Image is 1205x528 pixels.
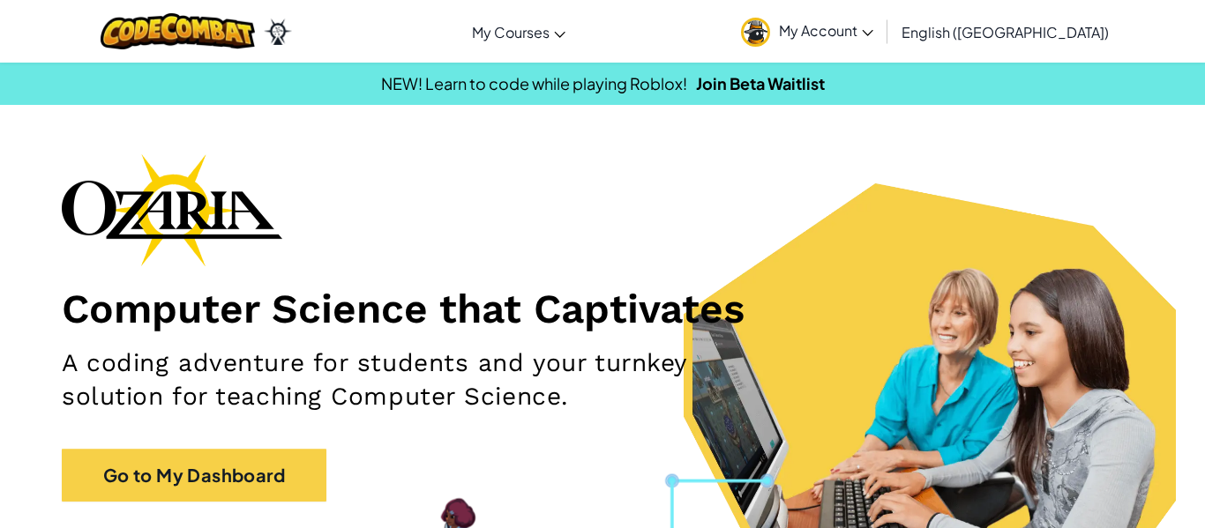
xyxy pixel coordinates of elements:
a: Join Beta Waitlist [696,73,825,93]
span: My Courses [472,23,550,41]
a: Go to My Dashboard [62,449,326,502]
span: My Account [779,21,873,40]
img: CodeCombat logo [101,13,255,49]
img: Ozaria branding logo [62,153,282,266]
a: My Courses [463,8,574,56]
h1: Computer Science that Captivates [62,284,1143,333]
span: English ([GEOGRAPHIC_DATA]) [902,23,1109,41]
span: NEW! Learn to code while playing Roblox! [381,73,687,93]
a: My Account [732,4,882,59]
h2: A coding adventure for students and your turnkey solution for teaching Computer Science. [62,346,786,413]
img: avatar [741,18,770,47]
img: Ozaria [264,19,292,45]
a: English ([GEOGRAPHIC_DATA]) [893,8,1118,56]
